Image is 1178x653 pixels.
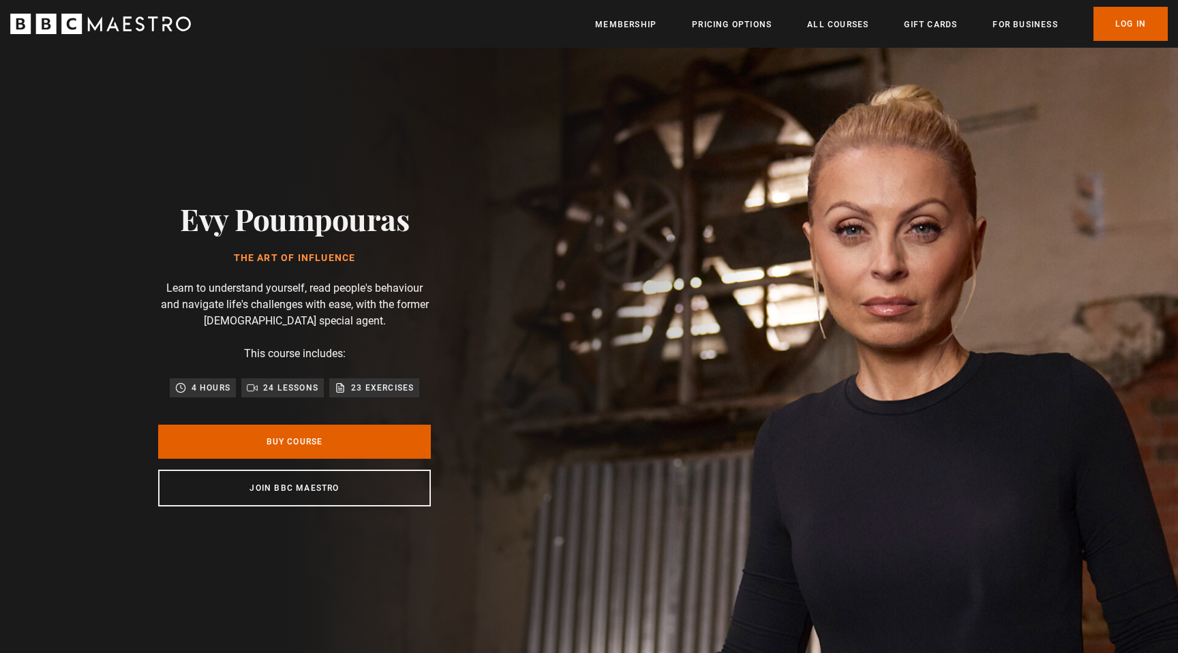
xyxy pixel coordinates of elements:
[263,381,318,395] p: 24 lessons
[595,18,656,31] a: Membership
[1093,7,1168,41] a: Log In
[180,253,409,264] h1: The Art of Influence
[692,18,772,31] a: Pricing Options
[10,14,191,34] svg: BBC Maestro
[595,7,1168,41] nav: Primary
[351,381,414,395] p: 23 exercises
[993,18,1057,31] a: For business
[158,470,431,506] a: Join BBC Maestro
[180,201,409,236] h2: Evy Poumpouras
[904,18,957,31] a: Gift Cards
[158,280,431,329] p: Learn to understand yourself, read people's behaviour and navigate life's challenges with ease, w...
[244,346,346,362] p: This course includes:
[192,381,230,395] p: 4 hours
[807,18,869,31] a: All Courses
[158,425,431,459] a: Buy Course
